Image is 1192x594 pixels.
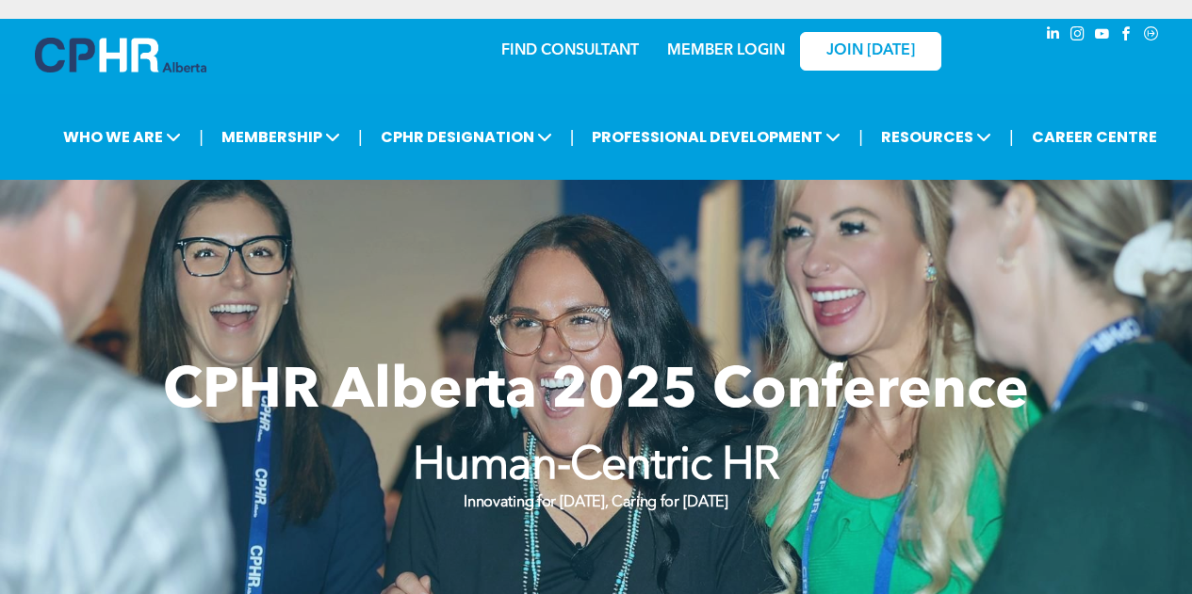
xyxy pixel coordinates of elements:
[1009,118,1014,156] li: |
[216,120,346,154] span: MEMBERSHIP
[1043,24,1064,49] a: linkedin
[375,120,558,154] span: CPHR DESIGNATION
[1026,120,1163,154] a: CAREER CENTRE
[413,444,780,490] strong: Human-Centric HR
[358,118,363,156] li: |
[1068,24,1088,49] a: instagram
[800,32,941,71] a: JOIN [DATE]
[826,42,915,60] span: JOIN [DATE]
[57,120,187,154] span: WHO WE ARE
[1117,24,1137,49] a: facebook
[35,38,206,72] img: A blue and white logo for cp alberta
[858,118,863,156] li: |
[199,118,204,156] li: |
[875,120,997,154] span: RESOURCES
[163,364,1029,421] span: CPHR Alberta 2025 Conference
[501,43,639,58] a: FIND CONSULTANT
[1092,24,1113,49] a: youtube
[1141,24,1162,49] a: Social network
[586,120,846,154] span: PROFESSIONAL DEVELOPMENT
[464,495,727,510] strong: Innovating for [DATE], Caring for [DATE]
[667,43,785,58] a: MEMBER LOGIN
[570,118,575,156] li: |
